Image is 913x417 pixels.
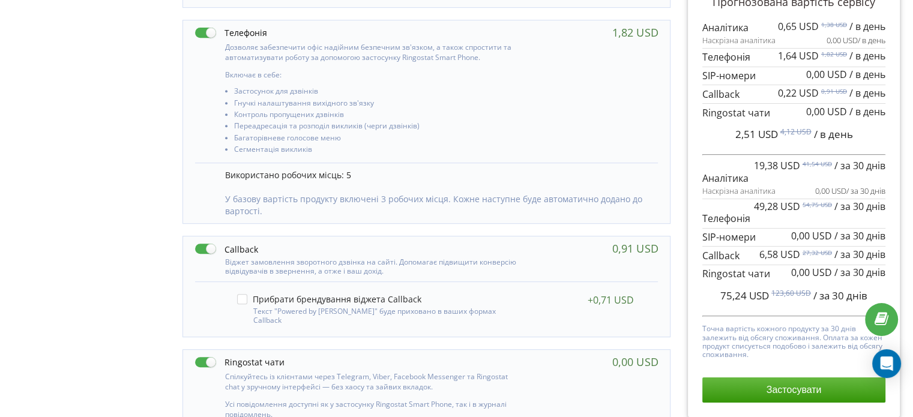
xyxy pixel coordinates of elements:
span: / в день [813,127,852,141]
span: 2,51 USD [735,127,777,141]
span: / в день [849,68,885,81]
label: Телефонія [195,26,267,39]
span: 6,58 USD [759,248,800,261]
p: SIP-номери [702,69,885,83]
span: 0,00 USD [791,229,832,242]
p: 0,00 USD [815,185,885,197]
span: / за 30 днів [834,200,885,213]
span: / в день [849,20,885,33]
sup: 1,82 USD [821,50,847,58]
sup: 4,12 USD [780,127,811,137]
span: 0,00 USD [791,266,832,279]
sup: 27,32 USD [803,248,832,257]
sup: 41,54 USD [803,160,832,168]
p: Точна вартість кожного продукту за 30 днів залежить від обсягу споживання. Оплата за кожен продук... [702,322,885,359]
span: / в день [858,35,885,46]
span: Наскрізна аналітика [702,35,776,46]
span: / в день [849,86,885,100]
span: / за 30 днів [846,185,885,196]
label: Прибрати брендування віджета Callback [237,294,421,304]
span: / за 30 днів [834,266,885,279]
span: Використано робочих місць: 5 [225,169,351,181]
div: Текст "Powered by [PERSON_NAME]" буде приховано в ваших формах Callback [237,304,515,325]
p: Ringostat чати [702,267,885,281]
div: Open Intercom Messenger [872,349,901,378]
p: Включає в себе: [225,70,519,80]
p: Аналітика [702,21,885,35]
sup: 123,60 USD [771,288,811,298]
sup: 0,91 USD [821,87,847,95]
li: Сегментація викликів [234,145,519,157]
p: У базову вартість продукту включені 3 робочих місця. Кожне наступне буде автоматично додано до ва... [225,193,646,217]
button: Застосувати [702,377,885,403]
p: Дозволяє забезпечити офіс надійним безпечним зв'язком, а також спростити та автоматизувати роботу... [225,42,519,62]
p: Callback [702,249,885,263]
span: 0,00 USD [806,105,847,118]
p: SIP-номери [702,230,885,244]
span: Наскрізна аналітика [702,185,776,197]
p: Ringostat чати [702,106,885,120]
span: 0,22 USD [778,86,819,100]
span: / за 30 днів [834,248,885,261]
span: / за 30 днів [813,289,867,302]
div: Віджет замовлення зворотного дзвінка на сайті. Допомагає підвищити конверсію відвідувачів в зверн... [195,255,519,275]
span: / в день [849,105,885,118]
p: Аналітика [702,160,885,185]
p: 0,00 USD [827,35,885,46]
span: 0,00 USD [806,68,847,81]
span: / за 30 днів [834,159,885,172]
span: / в день [849,49,885,62]
li: Багаторівневе голосове меню [234,134,519,145]
div: 0,91 USD [612,242,658,254]
span: 19,38 USD [754,159,800,172]
div: 1,82 USD [612,26,658,38]
p: Телефонія [702,201,885,226]
label: Ringostat чати [195,356,285,368]
label: Callback [195,242,258,255]
span: 75,24 USD [720,289,769,302]
li: Переадресація та розподіл викликів (черги дзвінків) [234,122,519,133]
sup: 1,38 USD [821,20,847,29]
p: Телефонія [702,50,885,64]
p: Спілкуйтесь із клієнтами через Telegram, Viber, Facebook Messenger та Ringostat chat у зручному і... [225,371,519,392]
sup: 54,75 USD [803,200,832,209]
li: Гнучкі налаштування вихідного зв'язку [234,99,519,110]
li: Контроль пропущених дзвінків [234,110,519,122]
li: Застосунок для дзвінків [234,87,519,98]
span: / за 30 днів [834,229,885,242]
p: Callback [702,88,885,101]
div: +0,71 USD [588,294,634,306]
span: 0,65 USD [778,20,819,33]
span: 49,28 USD [754,200,800,213]
div: 0,00 USD [612,356,658,368]
span: 1,64 USD [778,49,819,62]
